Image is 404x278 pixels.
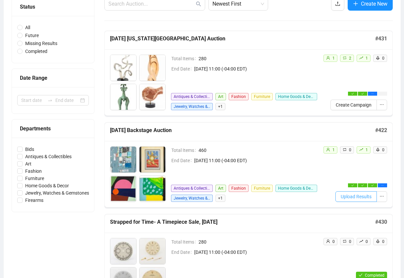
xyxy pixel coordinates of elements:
span: End Date [171,249,194,256]
span: Missing Results [23,40,60,47]
span: Antiques & Collectibles [23,153,74,160]
span: user [326,56,330,60]
span: 0 [332,239,335,244]
button: Create Campaign [330,100,377,110]
span: swap-right [47,98,53,103]
span: Jewelry, Watches & Gemstones [23,189,92,197]
span: Total Items [171,147,199,154]
span: Jewelry, Watches & Gemstones [171,195,213,202]
span: ellipsis [371,92,374,95]
span: check [351,184,354,187]
span: 1 [366,56,368,61]
span: Home Goods & Decor [275,185,317,192]
span: Antiques & Collectibles [171,93,213,100]
div: Date Range [20,74,86,82]
span: Fashion [23,167,44,175]
span: Completed [365,273,384,278]
span: Furniture [23,175,47,182]
img: 3_1.jpg [110,84,136,110]
span: 0 [382,56,384,61]
span: Home Goods & Decor [23,182,72,189]
span: Furniture [251,93,273,100]
span: search [196,1,201,7]
div: Departments [20,124,86,133]
span: check [361,92,364,95]
img: 3_1.jpg [110,176,136,202]
span: Completed [23,48,50,55]
span: Upload Results [341,193,372,200]
span: check [361,184,364,187]
img: 4_1.jpg [140,176,165,202]
h5: [DATE] [US_STATE][GEOGRAPHIC_DATA] Auction [110,35,375,43]
span: rocket [376,148,380,152]
span: Art [215,93,226,100]
span: rise [359,148,363,152]
span: 0 [349,239,351,244]
span: Fashion [229,93,249,100]
span: End Date [171,157,194,164]
span: ellipsis [379,194,384,199]
span: 0 [366,239,368,244]
span: Furniture [251,185,273,192]
span: rise [359,239,363,243]
img: 2_1.jpg [140,238,165,264]
span: user [326,148,330,152]
span: Fashion [229,185,249,192]
img: 1_1.jpg [110,55,136,81]
span: Art [215,185,226,192]
span: to [47,98,53,103]
a: [DATE] Backstage Auction#422Total Items460End Date[DATE] 11:00 (-04:00 EDT)Antiques & Collectible... [104,122,393,208]
h5: Strapped for Time- A Timepiece Sale, [DATE] [110,218,375,226]
span: retweet [343,56,347,60]
span: check [359,273,363,277]
span: End Date [171,65,194,72]
span: 2 [349,56,351,61]
span: [DATE] 11:00 (-04:00 EDT) [194,65,318,72]
span: All [23,24,33,31]
span: 280 [199,55,318,62]
img: 4_1.jpg [140,84,165,110]
span: 1 [332,56,335,61]
span: [DATE] 11:00 (-04:00 EDT) [194,157,318,164]
span: Antiques & Collectibles [171,185,213,192]
div: Status [20,3,86,11]
button: Upload Results [335,191,377,202]
span: check [351,92,354,95]
span: retweet [343,148,347,152]
span: user [326,239,330,243]
h5: # 431 [375,35,387,43]
span: + 1 [215,103,225,110]
span: ellipsis [379,102,384,107]
img: 2_1.jpg [140,147,165,172]
span: 0 [382,148,384,152]
img: 1_1.jpg [110,147,136,172]
span: rocket [376,56,380,60]
span: Total Items [171,238,199,246]
span: ellipsis [381,184,384,187]
span: Bids [23,146,37,153]
span: Create Campaign [336,101,372,109]
h5: # 422 [375,126,387,134]
img: 1_1.jpg [110,238,136,264]
span: 1 [332,148,335,152]
span: upload [335,1,340,6]
span: Future [23,32,41,39]
span: 1 [366,148,368,152]
span: Firearms [23,197,46,204]
span: retweet [343,239,347,243]
img: 2_1.jpg [140,55,165,81]
span: Home Goods & Decor [275,93,317,100]
span: 0 [382,239,384,244]
span: Total Items [171,55,199,62]
span: 460 [199,147,318,154]
h5: [DATE] Backstage Auction [110,126,375,134]
span: rise [359,56,363,60]
a: [DATE] [US_STATE][GEOGRAPHIC_DATA] Auction#431Total Items280End Date[DATE] 11:00 (-04:00 EDT)Anti... [104,31,393,116]
input: Start date [21,97,45,104]
span: [DATE] 11:00 (-04:00 EDT) [194,249,318,256]
span: rocket [376,239,380,243]
input: End date [55,97,79,104]
span: 280 [199,238,318,246]
span: 0 [349,148,351,152]
span: + 1 [215,195,225,202]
